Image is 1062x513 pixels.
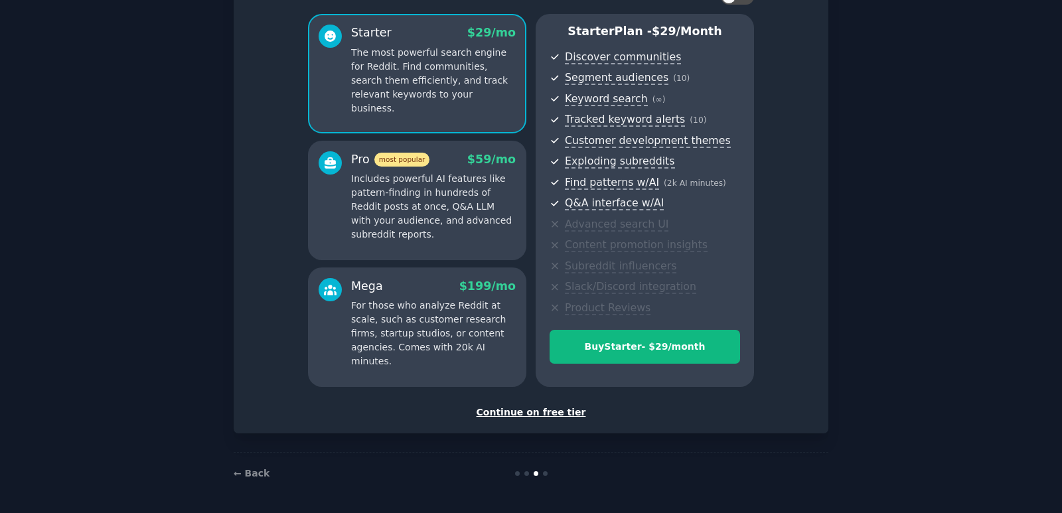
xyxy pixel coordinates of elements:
span: Product Reviews [565,301,650,315]
span: Segment audiences [565,71,668,85]
span: ( 10 ) [673,74,690,83]
span: $ 29 /month [652,25,722,38]
span: $ 59 /mo [467,153,516,166]
span: Subreddit influencers [565,259,676,273]
span: $ 199 /mo [459,279,516,293]
span: Keyword search [565,92,648,106]
button: BuyStarter- $29/month [550,330,740,364]
div: Buy Starter - $ 29 /month [550,340,739,354]
a: ← Back [234,468,269,478]
div: Mega [351,278,383,295]
span: Tracked keyword alerts [565,113,685,127]
span: Advanced search UI [565,218,668,232]
span: Content promotion insights [565,238,708,252]
span: ( ∞ ) [652,95,666,104]
span: Exploding subreddits [565,155,674,169]
span: Find patterns w/AI [565,176,659,190]
div: Continue on free tier [248,405,814,419]
p: Starter Plan - [550,23,740,40]
div: Pro [351,151,429,168]
span: Q&A interface w/AI [565,196,664,210]
div: Starter [351,25,392,41]
p: Includes powerful AI features like pattern-finding in hundreds of Reddit posts at once, Q&A LLM w... [351,172,516,242]
p: For those who analyze Reddit at scale, such as customer research firms, startup studios, or conte... [351,299,516,368]
span: ( 2k AI minutes ) [664,179,726,188]
span: ( 10 ) [690,115,706,125]
p: The most powerful search engine for Reddit. Find communities, search them efficiently, and track ... [351,46,516,115]
span: $ 29 /mo [467,26,516,39]
span: most popular [374,153,430,167]
span: Customer development themes [565,134,731,148]
span: Discover communities [565,50,681,64]
span: Slack/Discord integration [565,280,696,294]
